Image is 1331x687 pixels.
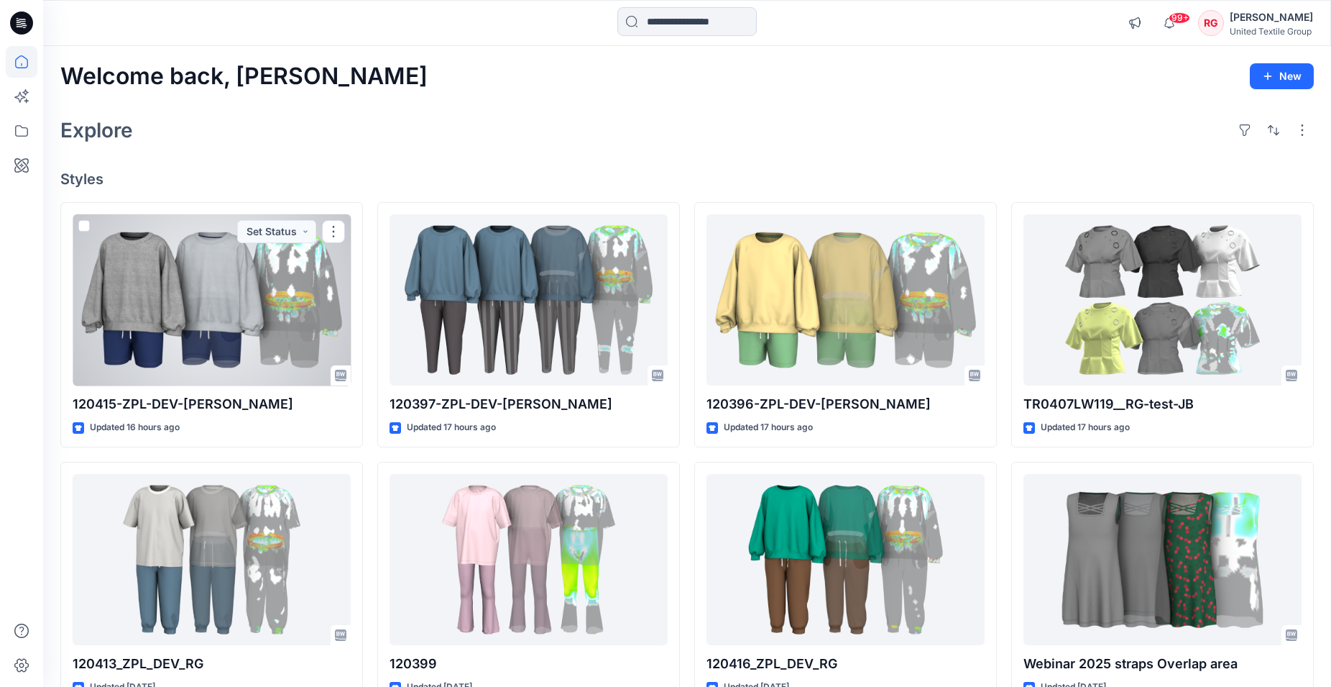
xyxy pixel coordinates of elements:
span: 99+ [1169,12,1190,24]
h2: Explore [60,119,133,142]
p: 120413_ZPL_DEV_RG [73,654,351,674]
p: 120416_ZPL_DEV_RG [706,654,985,674]
p: 120415-ZPL-DEV-[PERSON_NAME] [73,394,351,414]
a: 120397-ZPL-DEV-RG-JB [390,214,668,386]
div: RG [1198,10,1224,36]
div: [PERSON_NAME] [1230,9,1313,26]
p: Updated 17 hours ago [724,420,813,435]
a: Webinar 2025 straps Overlap area [1023,474,1302,646]
a: TR0407LW119__RG-test-JB [1023,214,1302,386]
p: Webinar 2025 straps Overlap area [1023,654,1302,674]
p: Updated 17 hours ago [407,420,496,435]
p: Updated 17 hours ago [1041,420,1130,435]
a: 120396-ZPL-DEV-RG-JB [706,214,985,386]
h4: Styles [60,170,1314,188]
button: New [1250,63,1314,89]
a: 120399 [390,474,668,646]
h2: Welcome back, [PERSON_NAME] [60,63,428,90]
a: 120416_ZPL_DEV_RG [706,474,985,646]
p: TR0407LW119__RG-test-JB [1023,394,1302,414]
a: 120415-ZPL-DEV-RG-JB [73,214,351,386]
p: Updated 16 hours ago [90,420,180,435]
p: 120396-ZPL-DEV-[PERSON_NAME] [706,394,985,414]
a: 120413_ZPL_DEV_RG [73,474,351,646]
p: 120399 [390,654,668,674]
p: 120397-ZPL-DEV-[PERSON_NAME] [390,394,668,414]
div: United Textile Group [1230,26,1313,37]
